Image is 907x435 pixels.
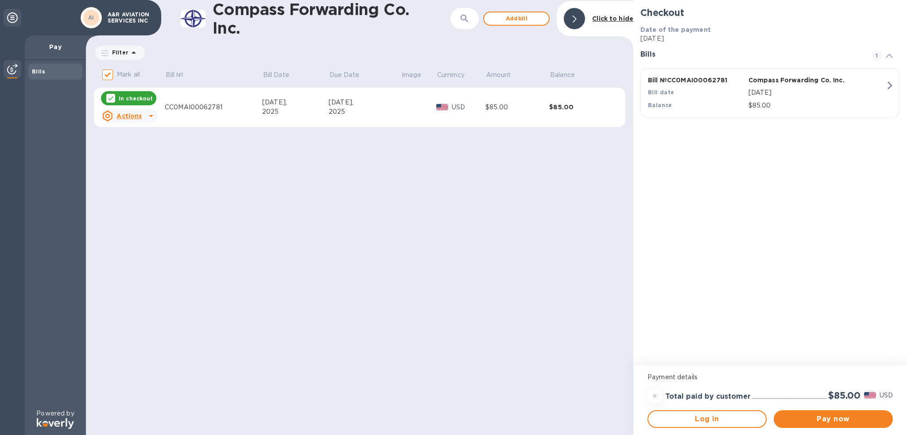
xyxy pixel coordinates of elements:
span: 1 [872,50,882,61]
p: Bill Date [263,70,289,80]
b: AI [88,14,94,21]
button: Bill №CC0MAI00062781Compass Forwarding Co. Inc.Bill date[DATE]Balance$85.00 [640,68,900,118]
img: Logo [37,418,74,429]
b: Date of the payment [640,26,711,33]
b: Bills [32,68,45,75]
div: CC0MAI00062781 [165,103,262,112]
p: $85.00 [748,101,885,110]
div: [DATE], [329,98,401,107]
span: Bill Date [263,70,301,80]
span: Balance [550,70,586,80]
button: Addbill [483,12,550,26]
p: Amount [486,70,511,80]
p: In checkout [119,95,153,102]
div: $85.00 [549,103,613,112]
span: Amount [486,70,523,80]
h2: $85.00 [828,390,860,401]
span: Pay now [781,414,886,424]
p: Currency [437,70,465,80]
p: [DATE] [748,88,885,97]
p: Mark all [117,70,140,79]
h3: Total paid by customer [665,393,751,401]
p: Image [402,70,421,80]
p: Powered by [36,409,74,418]
div: [DATE], [262,98,329,107]
b: Bill date [648,89,674,96]
div: 2025 [329,107,401,116]
b: Click to hide [592,15,633,22]
p: Filter [109,49,128,56]
span: Due Date [329,70,371,80]
b: Balance [648,102,672,108]
p: USD [452,103,485,112]
h3: Bills [640,50,861,59]
span: Bill № [166,70,195,80]
p: USD [880,391,893,400]
div: $85.00 [485,103,549,112]
p: Payment details [647,373,893,382]
img: USD [436,104,448,110]
p: Balance [550,70,575,80]
span: Add bill [491,13,542,24]
u: Actions [116,112,142,119]
h2: Checkout [640,7,900,18]
button: Pay now [774,410,893,428]
div: = [647,389,662,403]
span: Log in [655,414,759,424]
button: Log in [647,410,767,428]
p: A&R AVIATION SERVICES INC [108,12,152,24]
p: Bill № [166,70,184,80]
p: Pay [32,42,79,51]
img: USD [864,392,876,398]
p: Bill № CC0MAI00062781 [648,76,745,85]
p: Due Date [329,70,359,80]
p: [DATE] [640,34,900,43]
div: 2025 [262,107,329,116]
p: Compass Forwarding Co. Inc. [748,76,845,85]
